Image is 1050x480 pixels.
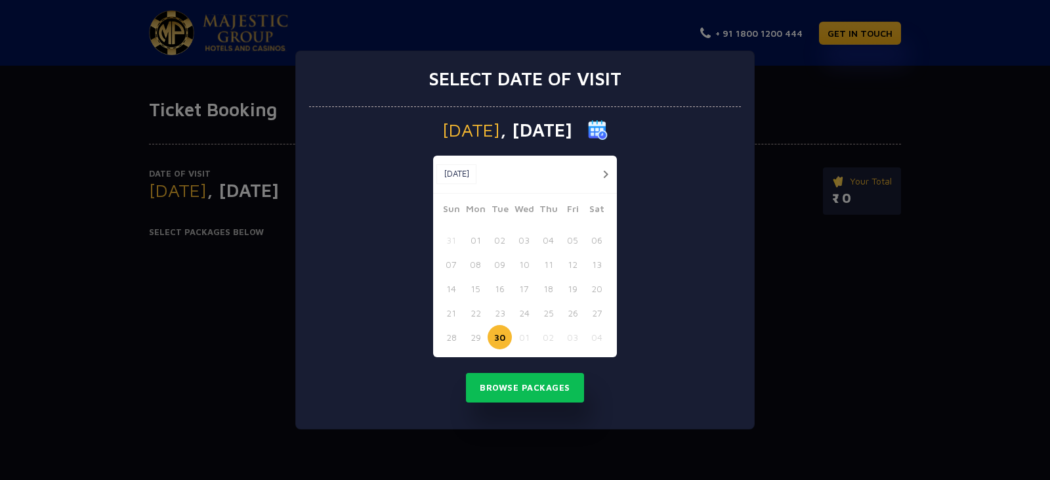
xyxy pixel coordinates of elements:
[585,301,609,325] button: 27
[466,373,584,403] button: Browse Packages
[512,228,536,252] button: 03
[536,228,560,252] button: 04
[560,202,585,220] span: Fri
[463,228,488,252] button: 01
[488,325,512,349] button: 30
[588,120,608,140] img: calender icon
[439,228,463,252] button: 31
[536,276,560,301] button: 18
[560,325,585,349] button: 03
[463,301,488,325] button: 22
[512,301,536,325] button: 24
[488,301,512,325] button: 23
[488,202,512,220] span: Tue
[585,228,609,252] button: 06
[536,325,560,349] button: 02
[463,276,488,301] button: 15
[512,252,536,276] button: 10
[512,325,536,349] button: 01
[439,301,463,325] button: 21
[512,276,536,301] button: 17
[439,252,463,276] button: 07
[488,228,512,252] button: 02
[585,276,609,301] button: 20
[536,202,560,220] span: Thu
[488,276,512,301] button: 16
[560,228,585,252] button: 05
[560,276,585,301] button: 19
[463,202,488,220] span: Mon
[512,202,536,220] span: Wed
[439,202,463,220] span: Sun
[560,252,585,276] button: 12
[439,276,463,301] button: 14
[536,252,560,276] button: 11
[439,325,463,349] button: 28
[585,202,609,220] span: Sat
[463,325,488,349] button: 29
[488,252,512,276] button: 09
[536,301,560,325] button: 25
[436,164,476,184] button: [DATE]
[463,252,488,276] button: 08
[560,301,585,325] button: 26
[585,252,609,276] button: 13
[429,68,621,90] h3: Select date of visit
[442,121,500,139] span: [DATE]
[585,325,609,349] button: 04
[500,121,572,139] span: , [DATE]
